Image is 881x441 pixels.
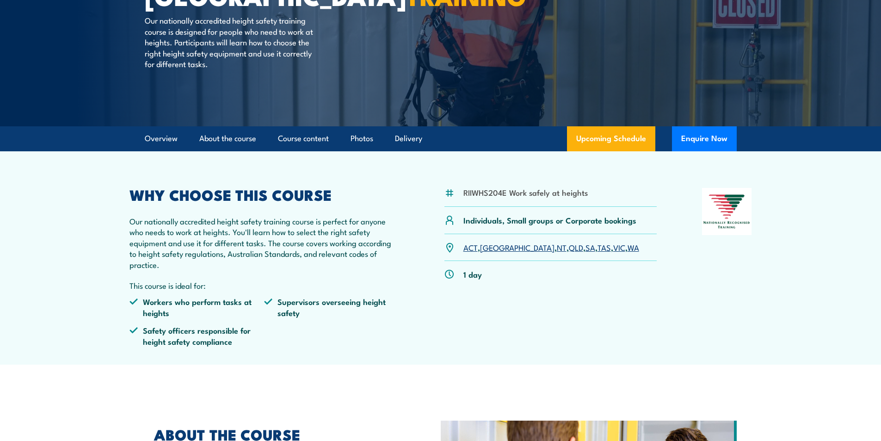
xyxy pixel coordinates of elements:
[129,188,400,201] h2: WHY CHOOSE THIS COURSE
[129,280,400,291] p: This course is ideal for:
[129,325,265,347] li: Safety officers responsible for height safety compliance
[463,242,478,253] a: ACT
[557,242,567,253] a: NT
[463,242,639,253] p: , , , , , , ,
[351,126,373,151] a: Photos
[672,126,737,151] button: Enquire Now
[395,126,422,151] a: Delivery
[463,187,588,198] li: RIIWHS204E Work safely at heights
[129,296,265,318] li: Workers who perform tasks at heights
[613,242,625,253] a: VIC
[199,126,256,151] a: About the course
[702,188,752,235] img: Nationally Recognised Training logo.
[598,242,611,253] a: TAS
[264,296,399,318] li: Supervisors overseeing height safety
[154,428,398,441] h2: ABOUT THE COURSE
[585,242,595,253] a: SA
[463,269,482,280] p: 1 day
[278,126,329,151] a: Course content
[463,215,636,225] p: Individuals, Small groups or Corporate bookings
[569,242,583,253] a: QLD
[129,216,400,270] p: Our nationally accredited height safety training course is perfect for anyone who needs to work a...
[145,15,314,69] p: Our nationally accredited height safety training course is designed for people who need to work a...
[145,126,178,151] a: Overview
[480,242,554,253] a: [GEOGRAPHIC_DATA]
[628,242,639,253] a: WA
[567,126,655,151] a: Upcoming Schedule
